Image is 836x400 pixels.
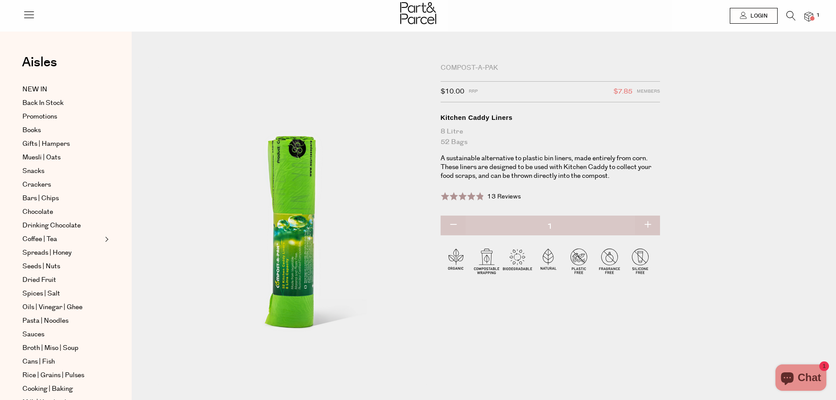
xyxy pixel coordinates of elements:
inbox-online-store-chat: Shopify online store chat [773,364,829,393]
a: Spices | Salt [22,288,102,299]
button: Expand/Collapse Coffee | Tea [103,234,109,245]
span: $10.00 [441,86,464,97]
span: $7.85 [614,86,632,97]
a: Cooking | Baking [22,384,102,394]
a: Login [730,8,778,24]
span: Cans | Fish [22,357,55,367]
span: Spices | Salt [22,288,60,299]
span: RRP [469,86,478,97]
span: Aisles [22,53,57,72]
a: Chocolate [22,207,102,217]
span: Books [22,125,41,136]
span: Oils | Vinegar | Ghee [22,302,83,313]
a: NEW IN [22,84,102,95]
a: Oils | Vinegar | Ghee [22,302,102,313]
img: P_P-ICONS-Live_Bec_V11_Plastic_Free.svg [563,245,594,276]
span: Muesli | Oats [22,152,61,163]
a: Snacks [22,166,102,177]
a: Coffee | Tea [22,234,102,245]
span: 1 [814,11,822,19]
a: Drinking Chocolate [22,220,102,231]
span: Snacks [22,166,44,177]
a: Dried Fruit [22,275,102,285]
span: Pasta | Noodles [22,316,68,326]
span: Dried Fruit [22,275,56,285]
div: Kitchen Caddy Liners [441,113,660,122]
span: Broth | Miso | Soup [22,343,79,353]
a: Spreads | Honey [22,248,102,258]
img: Kitchen Caddy Liners [158,67,427,385]
span: Members [637,86,660,97]
img: P_P-ICONS-Live_Bec_V11_Silicone_Free.svg [625,245,656,276]
a: Crackers [22,180,102,190]
a: Pasta | Noodles [22,316,102,326]
a: Bars | Chips [22,193,102,204]
a: Books [22,125,102,136]
span: Gifts | Hampers [22,139,70,149]
span: Bars | Chips [22,193,59,204]
span: Sauces [22,329,44,340]
span: Back In Stock [22,98,64,108]
span: Login [748,12,768,20]
div: Compost-A-Pak [441,64,660,72]
a: Back In Stock [22,98,102,108]
img: P_P-ICONS-Live_Bec_V11_Natural.svg [533,245,563,276]
span: NEW IN [22,84,47,95]
span: Cooking | Baking [22,384,73,394]
p: A sustainable alternative to plastic bin liners, made entirely from corn. These liners are design... [441,154,660,180]
a: Promotions [22,112,102,122]
a: Aisles [22,56,57,78]
img: P_P-ICONS-Live_Bec_V11_Organic.svg [441,245,471,276]
div: 8 Litre 52 bags [441,126,660,148]
a: Muesli | Oats [22,152,102,163]
span: Seeds | Nuts [22,261,60,272]
a: Cans | Fish [22,357,102,367]
span: Chocolate [22,207,53,217]
a: Sauces [22,329,102,340]
img: P_P-ICONS-Live_Bec_V11_Fragrance_Free.svg [594,245,625,276]
span: Crackers [22,180,51,190]
span: Drinking Chocolate [22,220,81,231]
a: Seeds | Nuts [22,261,102,272]
a: Broth | Miso | Soup [22,343,102,353]
img: P_P-ICONS-Live_Bec_V11_Biodegradable.svg [502,245,533,276]
a: Gifts | Hampers [22,139,102,149]
span: Rice | Grains | Pulses [22,370,84,381]
a: 1 [804,12,813,21]
span: Coffee | Tea [22,234,57,245]
a: Rice | Grains | Pulses [22,370,102,381]
input: QTY Kitchen Caddy Liners [441,216,660,238]
span: Spreads | Honey [22,248,72,258]
img: Part&Parcel [400,2,436,24]
span: 13 Reviews [487,192,521,201]
span: Promotions [22,112,57,122]
img: P_P-ICONS-Live_Bec_V11_Compostable_Wrapping.svg [471,245,502,276]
